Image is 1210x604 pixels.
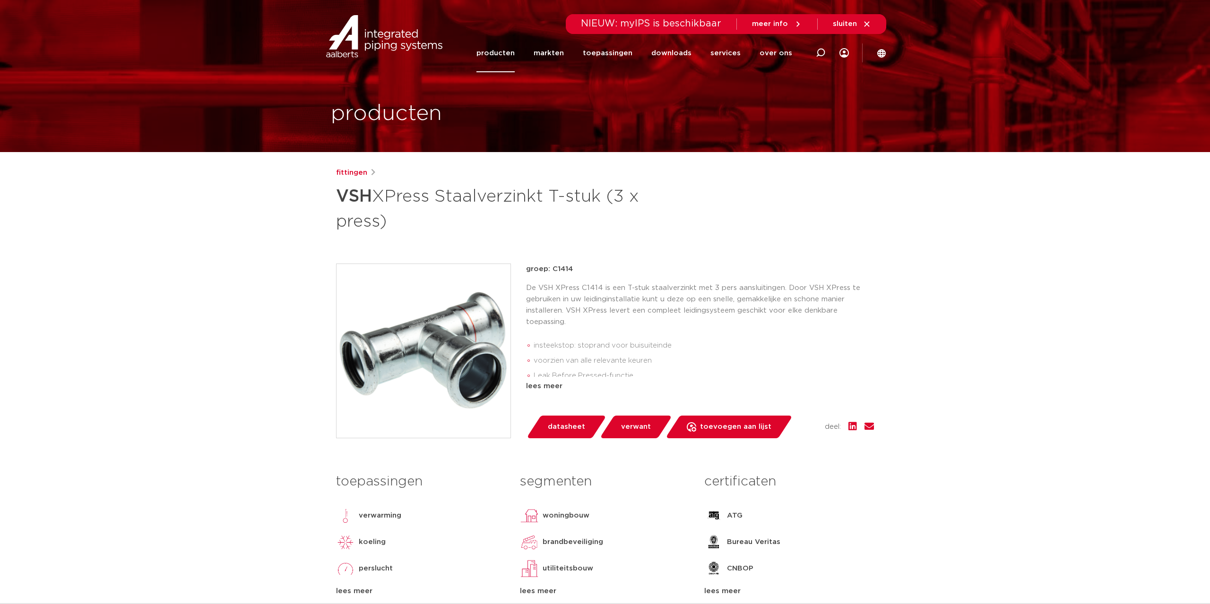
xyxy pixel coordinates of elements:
a: over ons [760,34,792,72]
a: verwant [599,416,672,438]
span: deel: [825,421,841,433]
img: verwarming [336,506,355,525]
p: ATG [727,510,743,521]
p: perslucht [359,563,393,574]
span: NIEUW: myIPS is beschikbaar [581,19,721,28]
img: Bureau Veritas [704,533,723,552]
nav: Menu [476,34,792,72]
p: groep: C1414 [526,264,874,275]
div: lees meer [336,586,506,597]
div: lees meer [526,381,874,392]
h3: toepassingen [336,472,506,491]
a: meer info [752,20,802,28]
a: services [710,34,741,72]
a: producten [476,34,515,72]
h3: segmenten [520,472,690,491]
span: toevoegen aan lijst [700,419,771,434]
a: datasheet [526,416,606,438]
img: perslucht [336,559,355,578]
p: utiliteitsbouw [543,563,593,574]
span: datasheet [548,419,585,434]
a: fittingen [336,167,367,179]
p: Bureau Veritas [727,536,780,548]
img: utiliteitsbouw [520,559,539,578]
p: brandbeveiliging [543,536,603,548]
p: De VSH XPress C1414 is een T-stuk staalverzinkt met 3 pers aansluitingen. Door VSH XPress te gebr... [526,282,874,328]
img: woningbouw [520,506,539,525]
p: koeling [359,536,386,548]
a: markten [534,34,564,72]
span: meer info [752,20,788,27]
span: sluiten [833,20,857,27]
a: downloads [651,34,691,72]
div: my IPS [839,34,849,72]
img: ATG [704,506,723,525]
p: CNBOP [727,563,753,574]
a: toepassingen [583,34,632,72]
h1: producten [331,99,442,129]
img: Product Image for VSH XPress Staalverzinkt T-stuk (3 x press) [337,264,510,438]
img: brandbeveiliging [520,533,539,552]
li: voorzien van alle relevante keuren [534,353,874,368]
li: insteekstop: stoprand voor buisuiteinde [534,338,874,353]
h1: XPress Staalverzinkt T-stuk (3 x press) [336,182,691,233]
p: verwarming [359,510,401,521]
div: lees meer [520,586,690,597]
h3: certificaten [704,472,874,491]
img: koeling [336,533,355,552]
p: woningbouw [543,510,589,521]
a: sluiten [833,20,871,28]
li: Leak Before Pressed-functie [534,368,874,383]
img: CNBOP [704,559,723,578]
span: verwant [621,419,651,434]
strong: VSH [336,188,372,205]
div: lees meer [704,586,874,597]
